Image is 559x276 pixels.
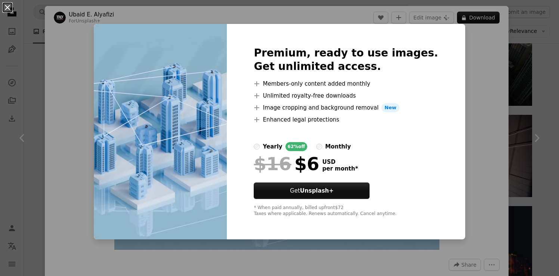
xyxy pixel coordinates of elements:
strong: Unsplash+ [300,187,334,194]
img: premium_photo-1744944778150-12afe488303e [94,24,227,239]
div: yearly [263,142,282,151]
span: per month * [322,165,358,172]
div: $6 [254,154,319,174]
li: Unlimited royalty-free downloads [254,91,438,100]
button: GetUnsplash+ [254,183,370,199]
span: USD [322,159,358,165]
li: Image cropping and background removal [254,103,438,112]
h2: Premium, ready to use images. Get unlimited access. [254,46,438,73]
input: monthly [316,144,322,150]
div: monthly [325,142,351,151]
div: 62% off [285,142,308,151]
li: Enhanced legal protections [254,115,438,124]
div: * When paid annually, billed upfront $72 Taxes where applicable. Renews automatically. Cancel any... [254,205,438,217]
input: yearly62%off [254,144,260,150]
span: $16 [254,154,291,174]
span: New [382,103,399,112]
li: Members-only content added monthly [254,79,438,88]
